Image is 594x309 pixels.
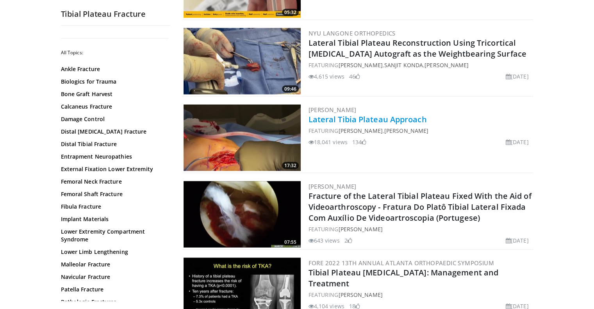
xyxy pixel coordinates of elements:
[61,286,166,293] a: Patella Fracture
[309,72,344,80] li: 4,615 views
[309,291,532,299] div: FEATURING
[344,236,352,245] li: 2
[61,248,166,256] a: Lower Limb Lengthening
[309,225,532,233] div: FEATURING
[61,215,166,223] a: Implant Materials
[184,28,301,95] a: 09:46
[309,114,427,125] a: Lateral Tibia Plateau Approach
[506,72,529,80] li: [DATE]
[338,225,382,233] a: [PERSON_NAME]
[61,273,166,281] a: Navicular Fracture
[309,29,396,37] a: NYU Langone Orthopedics
[61,190,166,198] a: Femoral Shaft Fracture
[282,86,299,93] span: 09:46
[184,105,301,171] a: 17:32
[338,127,382,134] a: [PERSON_NAME]
[61,50,168,56] h2: All Topics:
[61,65,166,73] a: Ankle Fracture
[282,9,299,16] span: 05:32
[506,138,529,146] li: [DATE]
[338,291,382,298] a: [PERSON_NAME]
[309,191,532,223] a: Fracture of the Lateral Tibial Plateau Fixed With the Aid of Videoarthroscopy - Fratura Do Platô ...
[282,162,299,169] span: 17:32
[425,61,469,69] a: [PERSON_NAME]
[61,128,166,136] a: Distal [MEDICAL_DATA] Fracture
[309,182,357,190] a: [PERSON_NAME]
[61,203,166,211] a: Fibula Fracture
[352,138,366,146] li: 134
[61,153,166,161] a: Entrapment Neuropathies
[309,267,499,289] a: Tibial Plateau [MEDICAL_DATA]: Management and Treatment
[61,103,166,111] a: Calcaneus Fracture
[184,105,301,171] img: 5e9141a8-d631-4ecd-8eed-c1227c323c1b.300x170_q85_crop-smart_upscale.jpg
[338,61,382,69] a: [PERSON_NAME]
[309,127,532,135] div: FEATURING ,
[184,28,301,95] img: 2069c095-ac7b-4d57-a482-54da550cf266.300x170_q85_crop-smart_upscale.jpg
[61,140,166,148] a: Distal Tibial Fracture
[61,165,166,173] a: External Fixation Lower Extremity
[61,90,166,98] a: Bone Graft Harvest
[184,181,301,248] img: 65b24ff8-ac30-4b90-b865-4d80db7ddd1a.300x170_q85_crop-smart_upscale.jpg
[349,72,360,80] li: 46
[309,138,348,146] li: 18,041 views
[506,236,529,245] li: [DATE]
[282,239,299,246] span: 07:55
[61,228,166,243] a: Lower Extremity Compartment Syndrome
[384,127,428,134] a: [PERSON_NAME]
[184,181,301,248] a: 07:55
[61,115,166,123] a: Damage Control
[309,38,526,59] a: Lateral Tibial Plateau Reconstruction Using Tricortical [MEDICAL_DATA] Autograft as the Weightbea...
[61,9,170,19] h2: Tibial Plateau Fracture
[61,78,166,86] a: Biologics for Trauma
[384,61,423,69] a: Sanjit Konda
[309,106,357,114] a: [PERSON_NAME]
[61,261,166,268] a: Malleolar Fracture
[61,178,166,186] a: Femoral Neck Fracture
[61,298,166,306] a: Pathologic Fractures
[309,236,340,245] li: 643 views
[309,259,494,267] a: FORE 2022 13th Annual Atlanta Orthopaedic Symposium
[309,61,532,69] div: FEATURING , ,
